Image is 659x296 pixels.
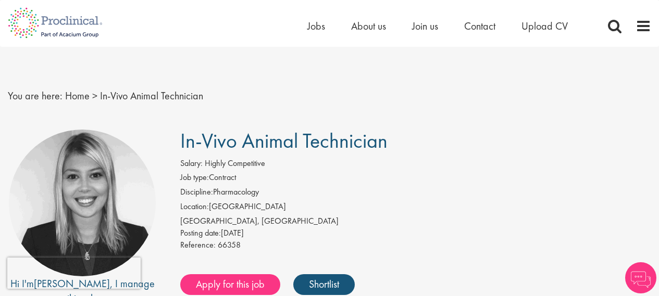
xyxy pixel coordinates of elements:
label: Location: [180,201,209,213]
a: Apply for this job [180,274,280,295]
a: breadcrumb link [65,89,90,102]
span: > [92,89,97,102]
iframe: reCAPTCHA [7,258,141,289]
div: [DATE] [180,227,651,239]
a: [PERSON_NAME] [34,277,110,290]
span: In-Vivo Animal Technician [180,127,388,154]
a: About us [351,19,386,33]
label: Discipline: [180,186,213,198]
div: [GEOGRAPHIC_DATA], [GEOGRAPHIC_DATA] [180,215,651,227]
label: Salary: [180,158,203,170]
a: Join us [412,19,438,33]
img: imeage of recruiter Janelle Jones [9,130,156,276]
span: In-Vivo Animal Technician [100,89,203,102]
li: Contract [180,172,651,186]
a: Jobs [307,19,325,33]
label: Reference: [180,239,216,251]
a: Shortlist [293,274,355,295]
li: Pharmacology [180,186,651,201]
img: Chatbot [625,262,656,293]
li: [GEOGRAPHIC_DATA] [180,201,651,215]
span: 66358 [218,239,241,250]
label: Job type: [180,172,209,184]
span: Posting date: [180,227,221,238]
span: You are here: [8,89,63,102]
a: Contact [464,19,495,33]
a: Upload CV [521,19,568,33]
span: Highly Competitive [205,158,265,169]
